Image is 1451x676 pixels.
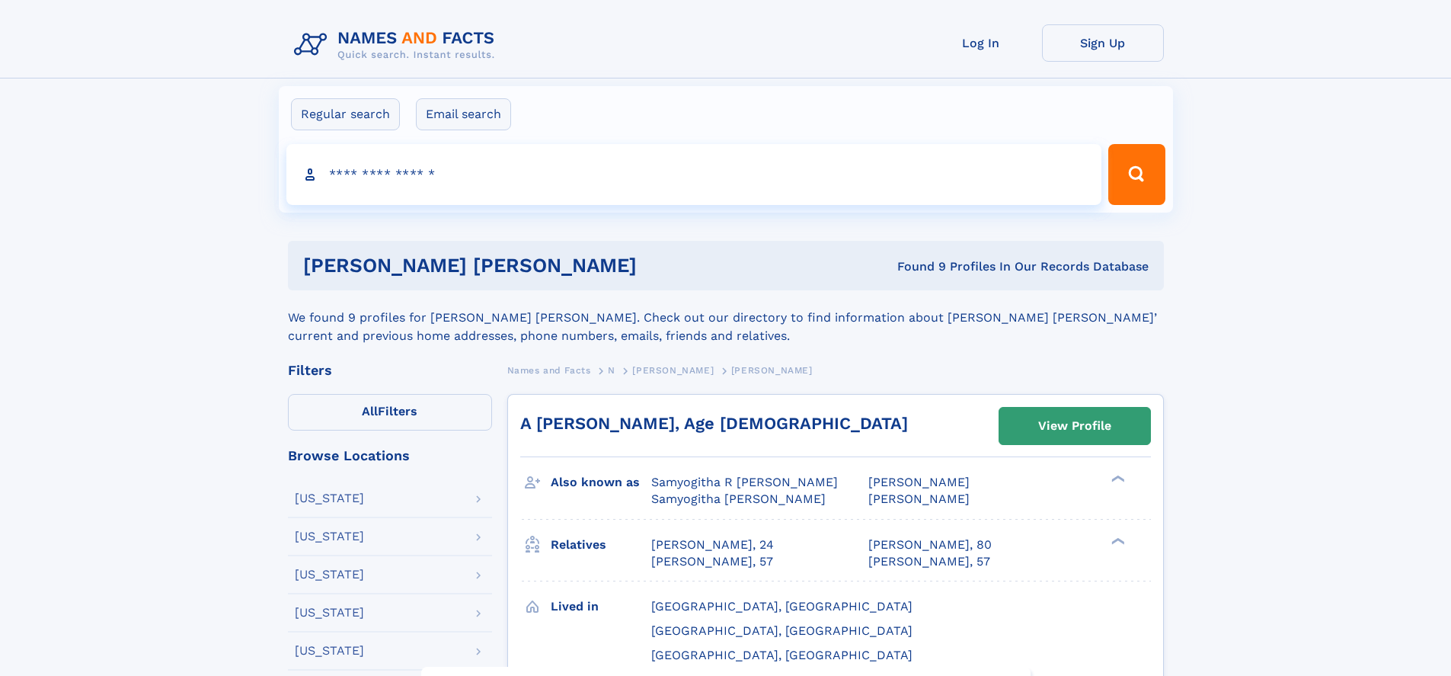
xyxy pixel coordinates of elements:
[295,645,364,657] div: [US_STATE]
[295,569,364,581] div: [US_STATE]
[1038,408,1111,444] div: View Profile
[416,98,511,130] label: Email search
[551,469,651,495] h3: Also known as
[303,256,767,275] h1: [PERSON_NAME] [PERSON_NAME]
[1107,474,1126,484] div: ❯
[288,449,492,463] div: Browse Locations
[651,475,838,489] span: Samyogitha R [PERSON_NAME]
[1108,144,1165,205] button: Search Button
[651,553,773,570] a: [PERSON_NAME], 57
[868,537,992,553] a: [PERSON_NAME], 80
[288,290,1164,345] div: We found 9 profiles for [PERSON_NAME] [PERSON_NAME]. Check out our directory to find information ...
[651,648,912,662] span: [GEOGRAPHIC_DATA], [GEOGRAPHIC_DATA]
[651,599,912,614] span: [GEOGRAPHIC_DATA], [GEOGRAPHIC_DATA]
[362,404,378,418] span: All
[632,360,714,380] a: [PERSON_NAME]
[608,365,615,376] span: N
[288,364,492,377] div: Filters
[920,24,1042,62] a: Log In
[651,537,774,553] a: [PERSON_NAME], 24
[551,532,651,558] h3: Relatives
[868,475,970,489] span: [PERSON_NAME]
[291,98,400,130] label: Regular search
[731,365,813,376] span: [PERSON_NAME]
[651,492,826,506] span: Samyogitha [PERSON_NAME]
[286,144,1102,205] input: search input
[520,414,908,433] a: A [PERSON_NAME], Age [DEMOGRAPHIC_DATA]
[295,492,364,505] div: [US_STATE]
[507,360,591,380] a: Names and Facts
[1107,536,1126,546] div: ❯
[999,408,1150,444] a: View Profile
[608,360,615,380] a: N
[551,594,651,620] h3: Lived in
[295,530,364,543] div: [US_STATE]
[288,394,492,431] label: Filters
[868,492,970,506] span: [PERSON_NAME]
[868,553,990,570] a: [PERSON_NAME], 57
[767,258,1149,275] div: Found 9 Profiles In Our Records Database
[295,607,364,619] div: [US_STATE]
[1042,24,1164,62] a: Sign Up
[288,24,507,66] img: Logo Names and Facts
[632,365,714,376] span: [PERSON_NAME]
[651,623,912,638] span: [GEOGRAPHIC_DATA], [GEOGRAPHIC_DATA]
